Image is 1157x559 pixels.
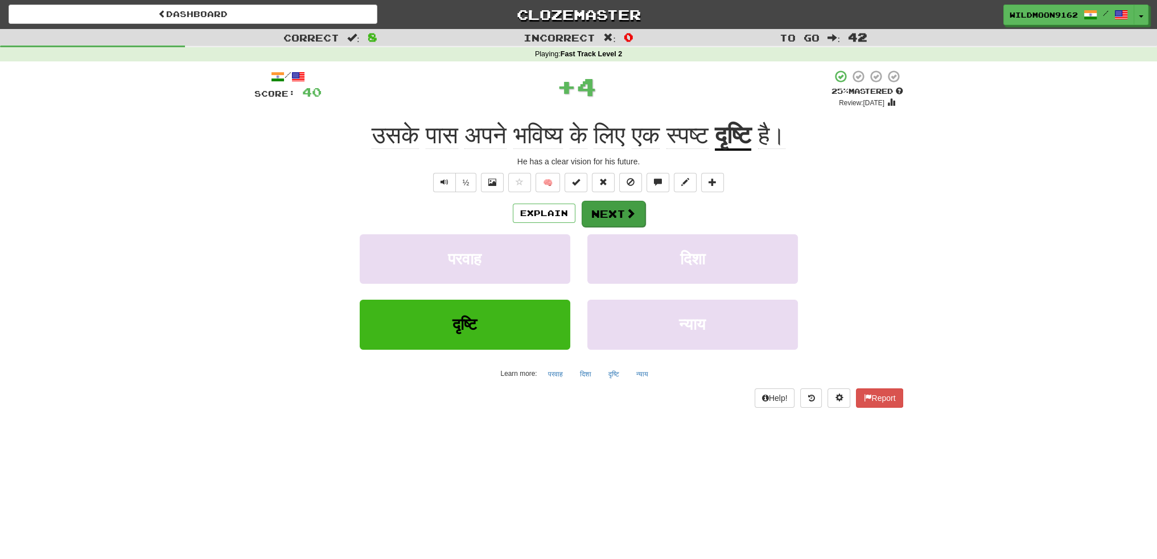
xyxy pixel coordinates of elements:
button: Explain [513,204,575,223]
a: WildMoon9162 / [1003,5,1134,25]
span: 8 [368,30,377,44]
div: / [254,69,322,84]
span: To go [780,32,820,43]
button: न्याय [587,300,798,349]
button: परवाह [542,366,569,383]
small: Learn more: [500,370,537,378]
button: 🧠 [536,173,560,192]
span: न्याय [679,316,706,333]
span: 25 % [831,86,849,96]
button: Discuss sentence (alt+u) [647,173,669,192]
span: स्पष्ट [666,122,709,149]
button: दिशा [587,234,798,284]
span: पास [426,122,458,149]
a: Clozemaster [394,5,763,24]
span: 42 [848,30,867,44]
a: Dashboard [9,5,377,24]
button: दृष्टि [602,366,625,383]
span: Score: [254,89,295,98]
span: Correct [283,32,339,43]
button: Set this sentence to 100% Mastered (alt+m) [565,173,587,192]
div: He has a clear vision for his future. [254,156,903,167]
span: : [603,33,616,43]
button: Next [582,201,645,227]
button: Ignore sentence (alt+i) [619,173,642,192]
button: दिशा [574,366,598,383]
button: परवाह [360,234,570,284]
span: दिशा [680,250,705,268]
button: ½ [455,173,477,192]
button: Edit sentence (alt+d) [674,173,697,192]
small: Review: [DATE] [839,99,884,107]
button: न्याय [630,366,654,383]
span: है। [758,122,785,149]
span: लिए [594,122,625,149]
span: एक [632,122,660,149]
button: Round history (alt+y) [800,388,822,408]
button: Help! [755,388,795,408]
span: Incorrect [524,32,595,43]
button: दृष्टि [360,300,570,349]
span: 40 [302,85,322,99]
span: / [1103,9,1109,17]
span: 0 [624,30,633,44]
span: WildMoon9162 [1010,10,1078,20]
button: Show image (alt+x) [481,173,504,192]
button: Report [856,388,903,408]
span: : [827,33,840,43]
span: + [557,69,577,103]
button: Play sentence audio (ctl+space) [433,173,456,192]
div: Text-to-speech controls [431,173,477,192]
span: 4 [577,72,596,101]
button: Favorite sentence (alt+f) [508,173,531,192]
button: Reset to 0% Mastered (alt+r) [592,173,615,192]
span: परवाह [448,250,481,268]
div: Mastered [831,86,903,97]
span: अपने [464,122,507,149]
span: के [570,122,587,149]
span: : [347,33,360,43]
span: उसके [372,122,419,149]
span: भविष्य [513,122,563,149]
span: दृष्टि [452,316,477,333]
button: Add to collection (alt+a) [701,173,724,192]
u: दृष्टि [715,122,751,151]
strong: Fast Track Level 2 [561,50,623,58]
